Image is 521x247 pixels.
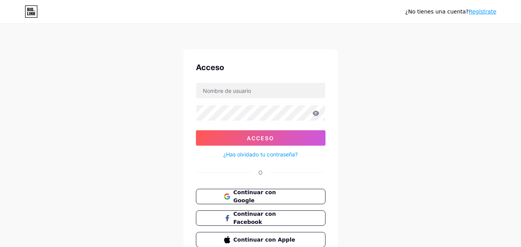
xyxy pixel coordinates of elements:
[469,8,496,15] a: Regístrate
[196,189,325,204] button: Continuar con Google
[233,211,276,225] font: Continuar con Facebook
[196,63,224,72] font: Acceso
[233,237,295,243] font: Continuar con Apple
[196,83,325,98] input: Nombre de usuario
[247,135,274,141] font: Acceso
[196,210,325,226] button: Continuar con Facebook
[405,8,469,15] font: ¿No tienes una cuenta?
[196,130,325,146] button: Acceso
[223,150,298,158] a: ¿Has olvidado tu contraseña?
[258,169,263,176] font: O
[223,151,298,158] font: ¿Has olvidado tu contraseña?
[233,189,276,203] font: Continuar con Google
